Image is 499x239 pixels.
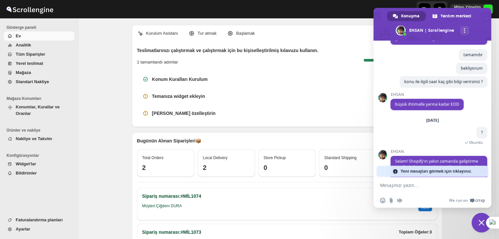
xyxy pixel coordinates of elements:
[399,229,432,235] p: Toplam Öğeler: 3
[146,30,178,37] p: Kurulum Asistanı
[4,159,75,169] button: Widget'lar
[483,5,492,14] span: Milgo Yönetim
[198,30,216,37] p: Tur atmak
[137,47,318,54] h2: Teslimatlarınızı çalıştırmak ve çalıştırmak için bu kişiselleştirilmiş kılavuzu kullanın.
[7,153,75,158] span: Konfigürasyonlar
[397,198,402,203] span: Sesli mesaj kaydetme
[404,79,483,84] span: konu ile ilgili saat kaç gibi bilgi verirsiniz ?
[16,79,49,84] span: Standart Nakliye
[4,50,75,59] button: Tüm Siparişler
[472,213,491,232] div: Sohbeti kapat
[461,65,483,71] span: bekliyorum
[449,198,468,203] span: We run on
[390,92,464,97] span: EHSAN
[4,169,75,178] button: Bildirimler
[324,156,356,160] span: Standard Shipping
[264,164,311,172] h3: 0
[388,198,394,203] span: Dosya gönder
[16,217,63,222] span: Faturalandırma planları
[460,26,469,35] div: Daha fazla kanal
[426,11,478,21] div: Yardım merkezi
[475,198,485,203] span: Crisp
[152,93,205,100] h3: Temanıza widget ekleyin
[16,104,60,116] span: Konumlar, Kurallar ve Oranlar
[380,182,470,188] textarea: Mesajınızı yazın...
[7,25,75,30] span: Gösterge paneli
[7,96,75,101] span: Mağaza Konumları
[454,5,481,10] p: Milgo Yönetim
[4,215,75,225] button: Faturalandırma planları
[236,30,255,37] p: Başlamak
[395,101,459,107] span: büyük ihtimalle yarına kadar EOD
[380,198,385,203] span: Emoji ekle
[142,229,201,235] h2: Sipariş numarası: #MİL1073
[469,140,483,145] span: Okundu
[16,52,45,57] span: Tüm Siparişler
[16,70,31,75] span: Mağaza
[401,166,472,177] span: Yeni mesajları görmek için tıklayınız.
[16,33,21,38] span: Ev
[5,1,54,17] img: ScrollEngine
[16,171,37,175] span: Bildirimler
[16,43,31,47] span: Analitik
[152,76,208,83] h3: Konum Kuralları Kurulum
[137,138,437,144] p: Bugünün Alınan Siparişleri 📦
[449,198,485,203] a: We run onCrisp
[142,164,189,172] h3: 2
[440,11,471,21] span: Yardım merkezi
[4,102,75,118] button: Konumlar, Kurallar ve Oranlar
[324,164,371,172] h3: 0
[387,11,426,21] div: Konuşma
[264,156,286,160] span: Store Pickup
[4,41,75,50] button: Analitik
[16,136,52,141] span: Nakliye ve Takvim
[142,156,163,160] span: Total Orders
[142,193,201,199] h2: Sipariş numarası: #MİL1074
[16,227,30,231] span: Ayarlar
[16,61,43,66] span: Yerel teslimat
[203,164,250,172] h3: 2
[395,158,482,217] span: Selam! Shopify'ın yakın zamanda geliştirme tarafında bazı önemli güncellemeler yaptığını ve bu ne...
[7,128,75,133] span: Ürünler ve nakliye
[463,52,483,58] span: tamamdır
[390,149,487,154] span: EHSAN
[4,225,75,234] button: Ayarlar
[401,11,419,21] span: Konuşma
[485,7,491,11] text: MY
[152,110,215,117] h3: [PERSON_NAME] özelleştirin
[137,59,178,65] p: 1 tamamlandı adımlar
[4,134,75,143] button: Nakliye ve Takvim
[481,130,483,135] span: ?
[142,203,182,211] h6: Müşteri: Çiğdem DURA
[203,156,227,160] span: Local Delivery
[4,31,75,41] button: Ev
[426,119,439,122] div: [DATE]
[16,161,36,166] span: Widget'lar
[450,4,493,14] button: User menu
